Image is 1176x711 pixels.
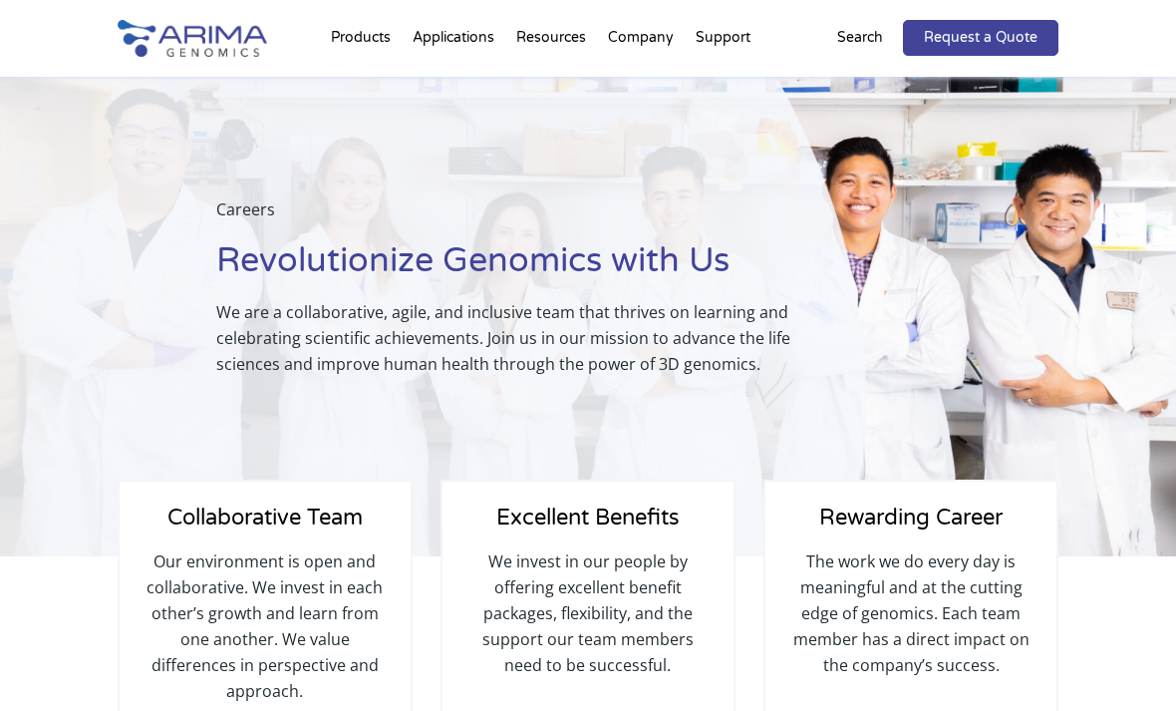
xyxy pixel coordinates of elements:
p: Careers [216,196,816,238]
p: We invest in our people by offering excellent benefit packages, flexibility, and the support our ... [462,548,714,678]
h1: Revolutionize Genomics with Us [216,238,816,299]
span: Collaborative Team [167,505,363,531]
p: Search [837,25,883,51]
img: Arima-Genomics-logo [118,20,267,57]
p: Our environment is open and collaborative. We invest in each other’s growth and learn from one an... [140,548,391,704]
p: The work we do every day is meaningful and at the cutting edge of genomics. Each team member has ... [785,548,1036,678]
p: We are a collaborative, agile, and inclusive team that thrives on learning and celebrating scient... [216,299,816,377]
a: Request a Quote [903,20,1058,56]
span: Rewarding Career [819,505,1003,531]
span: Excellent Benefits [496,505,680,531]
